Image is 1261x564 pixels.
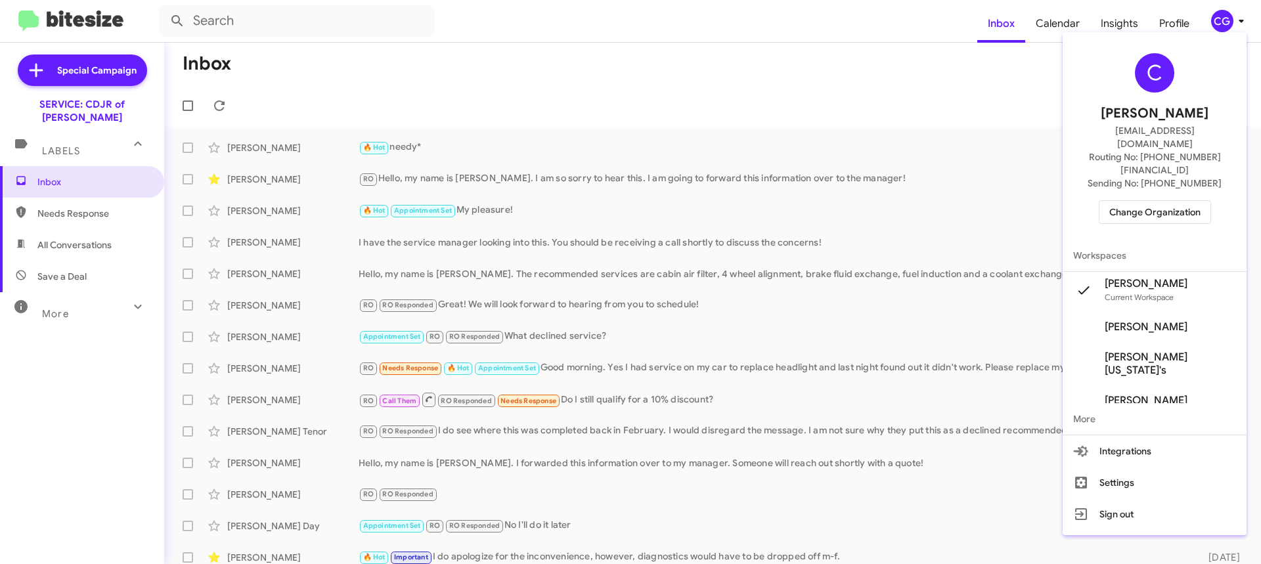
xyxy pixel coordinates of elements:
span: [PERSON_NAME][US_STATE]'s [1105,351,1236,377]
span: Workspaces [1063,240,1247,271]
div: C [1135,53,1174,93]
span: Routing No: [PHONE_NUMBER][FINANCIAL_ID] [1078,150,1231,177]
button: Settings [1063,467,1247,498]
span: Sending No: [PHONE_NUMBER] [1088,177,1222,190]
span: [PERSON_NAME] [1101,103,1208,124]
span: [PERSON_NAME] [1105,277,1187,290]
span: Current Workspace [1105,292,1174,302]
span: More [1063,403,1247,435]
button: Change Organization [1099,200,1211,224]
span: [EMAIL_ADDRESS][DOMAIN_NAME] [1078,124,1231,150]
button: Sign out [1063,498,1247,530]
span: [PERSON_NAME] [1105,320,1187,334]
span: Change Organization [1109,201,1201,223]
button: Integrations [1063,435,1247,467]
span: [PERSON_NAME] [1105,394,1187,407]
